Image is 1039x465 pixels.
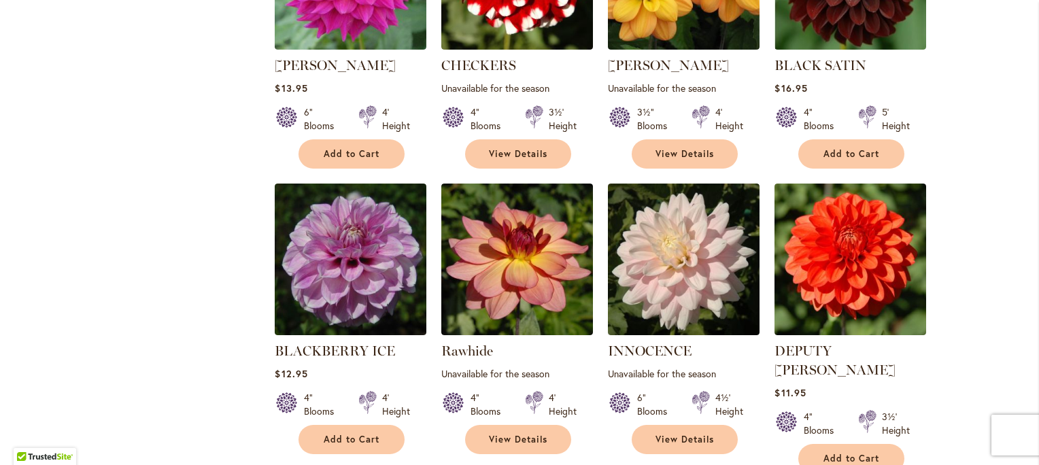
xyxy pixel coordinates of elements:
div: 5' Height [882,105,910,133]
a: CHECKERS [441,57,516,73]
a: BLACKBERRY ICE [275,343,395,359]
a: DEPUTY [PERSON_NAME] [774,343,896,378]
a: BLACKBERRY ICE [275,325,426,338]
a: INNOCENCE [608,343,692,359]
button: Add to Cart [798,139,904,169]
a: View Details [465,139,571,169]
button: Add to Cart [299,425,405,454]
div: 4" Blooms [471,105,509,133]
span: $16.95 [774,82,807,94]
a: Rawhide [441,325,593,338]
div: 4' Height [382,105,410,133]
div: 4" Blooms [804,410,842,437]
span: $11.95 [774,386,806,399]
a: CHECKERS [441,39,593,52]
button: Add to Cart [299,139,405,169]
a: Ginger Snap [608,39,760,52]
a: View Details [632,139,738,169]
div: 4½' Height [715,391,743,418]
p: Unavailable for the season [441,367,593,380]
span: View Details [489,434,547,445]
div: 4' Height [715,105,743,133]
div: 4' Height [549,391,577,418]
span: Add to Cart [823,148,879,160]
a: [PERSON_NAME] [608,57,729,73]
a: BLACK SATIN [774,57,866,73]
p: Unavailable for the season [608,82,760,94]
a: BLACK SATIN [774,39,926,52]
img: INNOCENCE [608,184,760,335]
a: CHLOE JANAE [275,39,426,52]
a: Rawhide [441,343,493,359]
span: $12.95 [275,367,307,380]
img: DEPUTY BOB [774,184,926,335]
span: Add to Cart [324,434,379,445]
img: Rawhide [441,184,593,335]
a: DEPUTY BOB [774,325,926,338]
a: INNOCENCE [608,325,760,338]
div: 3½" Blooms [637,105,675,133]
span: View Details [655,434,714,445]
span: View Details [655,148,714,160]
div: 3½' Height [549,105,577,133]
p: Unavailable for the season [608,367,760,380]
div: 3½' Height [882,410,910,437]
a: View Details [632,425,738,454]
iframe: Launch Accessibility Center [10,417,48,455]
span: View Details [489,148,547,160]
span: Add to Cart [823,453,879,464]
div: 6" Blooms [304,105,342,133]
span: $13.95 [275,82,307,94]
img: BLACKBERRY ICE [275,184,426,335]
p: Unavailable for the season [441,82,593,94]
a: [PERSON_NAME] [275,57,396,73]
div: 4" Blooms [304,391,342,418]
div: 4' Height [382,391,410,418]
a: View Details [465,425,571,454]
div: 4" Blooms [471,391,509,418]
div: 6" Blooms [637,391,675,418]
span: Add to Cart [324,148,379,160]
div: 4" Blooms [804,105,842,133]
